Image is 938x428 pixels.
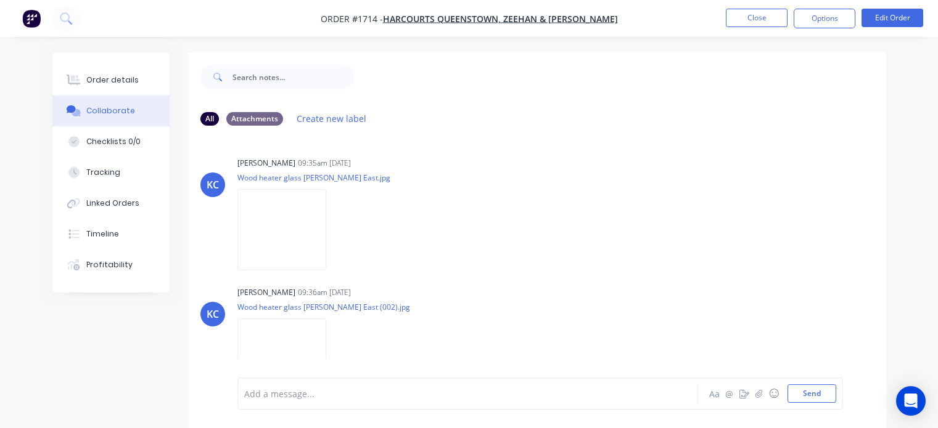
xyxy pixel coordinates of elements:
button: Options [794,9,855,28]
p: Wood heater glass [PERSON_NAME] East (002).jpg [237,302,410,312]
button: Close [726,9,788,27]
p: Wood heater glass [PERSON_NAME] East.jpg [237,172,390,183]
div: Attachments [226,112,283,126]
div: Open Intercom Messenger [896,386,926,416]
div: Profitability [86,259,133,270]
img: Factory [22,9,41,28]
button: Tracking [52,157,170,188]
button: Timeline [52,219,170,249]
div: Checklists 0/0 [86,136,141,147]
div: Timeline [86,228,119,240]
input: Search notes... [232,65,355,89]
button: Send [788,384,836,403]
button: Create new label [290,110,373,127]
button: Collaborate [52,95,170,126]
div: KC [207,177,219,192]
button: Edit Order [862,9,923,27]
span: Order #1714 - [321,13,383,25]
div: [PERSON_NAME] [237,287,295,298]
div: 09:36am [DATE] [298,287,351,298]
div: [PERSON_NAME] [237,158,295,169]
button: Aa [707,386,722,401]
div: Linked Orders [86,198,139,209]
div: KC [207,307,219,321]
button: Checklists 0/0 [52,126,170,157]
div: All [200,112,219,126]
button: Profitability [52,249,170,280]
div: Collaborate [86,105,135,116]
button: Order details [52,65,170,95]
button: @ [722,386,737,401]
a: Harcourts Queenstown, Zeehan & [PERSON_NAME] [383,13,618,25]
button: Linked Orders [52,188,170,219]
button: ☺ [767,386,781,401]
div: Tracking [86,167,120,178]
div: 09:35am [DATE] [298,158,351,169]
div: Order details [86,75,139,86]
